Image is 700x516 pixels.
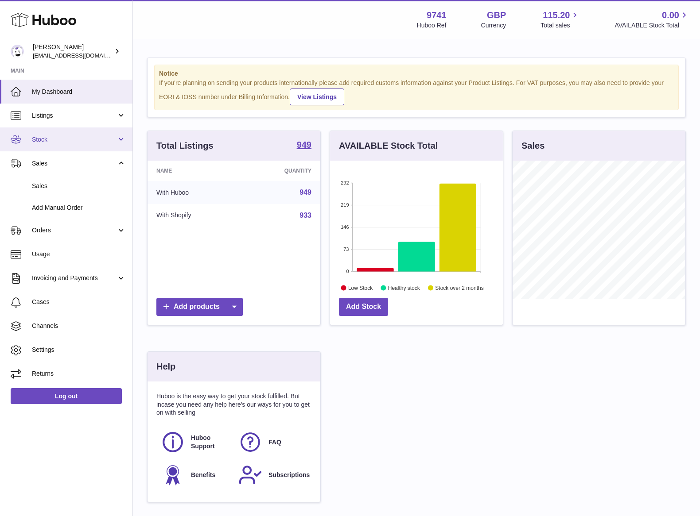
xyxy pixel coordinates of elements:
[487,9,506,21] strong: GBP
[541,9,580,30] a: 115.20 Total sales
[339,140,438,152] h3: AVAILABLE Stock Total
[297,140,311,149] strong: 949
[32,112,117,120] span: Listings
[11,45,24,58] img: ajcmarketingltd@gmail.com
[241,161,320,181] th: Quantity
[346,269,349,274] text: 0
[32,370,126,378] span: Returns
[159,79,674,105] div: If you're planning on sending your products internationally please add required customs informati...
[299,189,311,196] a: 949
[339,298,388,316] a: Add Stock
[161,463,229,487] a: Benefits
[148,161,241,181] th: Name
[32,322,126,330] span: Channels
[238,430,307,454] a: FAQ
[343,246,349,252] text: 73
[348,285,373,291] text: Low Stock
[299,212,311,219] a: 933
[32,182,126,190] span: Sales
[388,285,420,291] text: Healthy stock
[435,285,483,291] text: Stock over 2 months
[148,204,241,227] td: With Shopify
[32,88,126,96] span: My Dashboard
[32,346,126,354] span: Settings
[268,438,281,447] span: FAQ
[32,226,117,235] span: Orders
[543,9,570,21] span: 115.20
[161,430,229,454] a: Huboo Support
[341,202,349,208] text: 219
[614,21,689,30] span: AVAILABLE Stock Total
[341,224,349,230] text: 146
[297,140,311,151] a: 949
[191,434,229,451] span: Huboo Support
[32,204,126,212] span: Add Manual Order
[156,392,311,417] p: Huboo is the easy way to get your stock fulfilled. But incase you need any help here's our ways f...
[32,135,117,144] span: Stock
[156,298,243,316] a: Add products
[33,52,130,59] span: [EMAIL_ADDRESS][DOMAIN_NAME]
[481,21,506,30] div: Currency
[32,298,126,306] span: Cases
[156,361,175,373] h3: Help
[541,21,580,30] span: Total sales
[268,471,310,479] span: Subscriptions
[32,274,117,282] span: Invoicing and Payments
[32,159,117,168] span: Sales
[148,181,241,204] td: With Huboo
[341,180,349,185] text: 292
[156,140,214,152] h3: Total Listings
[662,9,679,21] span: 0.00
[290,89,344,105] a: View Listings
[238,463,307,487] a: Subscriptions
[159,69,674,78] strong: Notice
[11,388,122,404] a: Log out
[32,250,126,258] span: Usage
[521,140,544,152] h3: Sales
[191,471,215,479] span: Benefits
[417,21,447,30] div: Huboo Ref
[33,43,113,60] div: [PERSON_NAME]
[427,9,447,21] strong: 9741
[614,9,689,30] a: 0.00 AVAILABLE Stock Total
